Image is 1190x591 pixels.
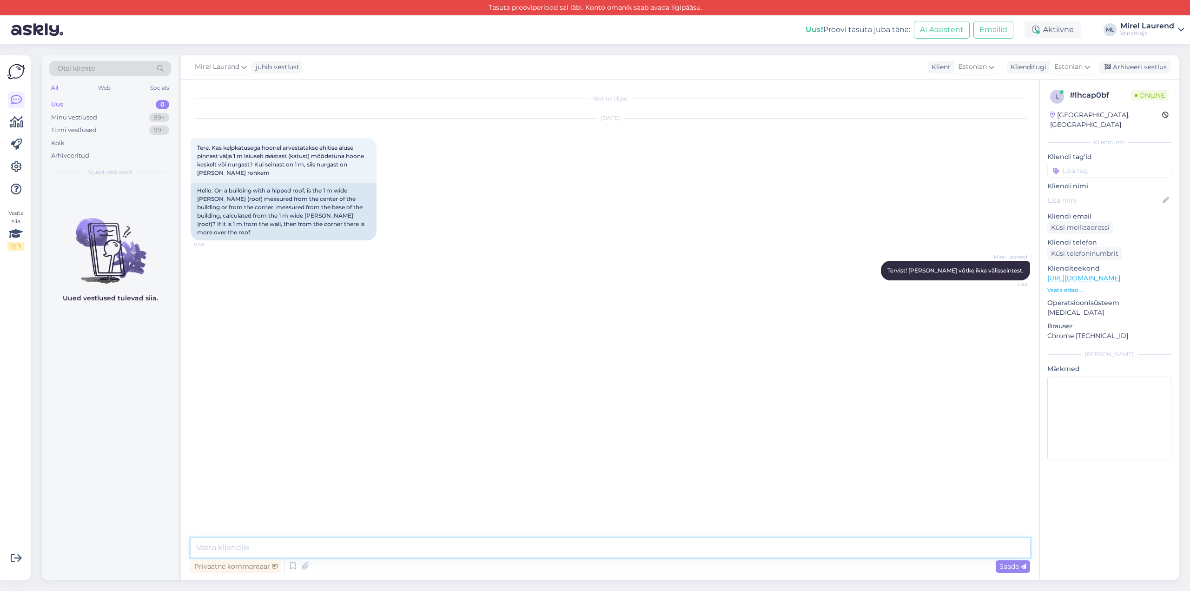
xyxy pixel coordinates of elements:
[58,64,95,73] span: Otsi kliente
[1120,30,1174,37] div: Vanamaja
[1056,93,1059,100] span: l
[999,562,1026,571] span: Saada
[148,82,171,94] div: Socials
[1047,274,1120,282] a: [URL][DOMAIN_NAME]
[806,24,910,35] div: Proovi tasuta juba täna:
[1047,181,1171,191] p: Kliendi nimi
[1099,61,1170,73] div: Arhiveeri vestlus
[191,114,1030,122] div: [DATE]
[149,113,169,122] div: 99+
[197,144,365,176] span: Tere. Kas kelpkatusega hoonel arvestatakse ehitise aluse pinnast välja 1 m laiuselt räästast (kat...
[887,267,1024,274] span: Tervist! [PERSON_NAME] võtke ikka välisseintest.
[149,126,169,135] div: 99+
[49,82,60,94] div: All
[191,560,281,573] div: Privaatne kommentaar
[1054,62,1083,72] span: Estonian
[1047,152,1171,162] p: Kliendi tag'id
[914,21,970,39] button: AI Assistent
[1104,23,1117,36] div: ML
[195,62,239,72] span: Mirel Laurend
[96,82,112,94] div: Web
[1047,331,1171,341] p: Chrome [TECHNICAL_ID]
[1050,110,1162,130] div: [GEOGRAPHIC_DATA], [GEOGRAPHIC_DATA]
[51,113,97,122] div: Minu vestlused
[1047,238,1171,247] p: Kliendi telefon
[1047,212,1171,221] p: Kliendi email
[992,281,1027,288] span: 11:55
[191,183,377,240] div: Hello. On a building with a hipped roof, is the 1 m wide [PERSON_NAME] (roof) measured from the c...
[51,139,65,148] div: Kõik
[1047,221,1113,234] div: Küsi meiliaadressi
[51,126,97,135] div: Tiimi vestlused
[7,242,24,251] div: 2 / 3
[51,151,89,160] div: Arhiveeritud
[1047,286,1171,294] p: Vaata edasi ...
[1120,22,1174,30] div: Mirel Laurend
[992,253,1027,260] span: Mirel Laurend
[1047,264,1171,273] p: Klienditeekond
[191,94,1030,103] div: Vestlus algas
[1025,21,1081,38] div: Aktiivne
[42,201,178,285] img: No chats
[1047,364,1171,374] p: Märkmed
[252,62,299,72] div: juhib vestlust
[1047,247,1122,260] div: Küsi telefoninumbrit
[1047,321,1171,331] p: Brauser
[7,63,25,80] img: Askly Logo
[1007,62,1046,72] div: Klienditugi
[1120,22,1184,37] a: Mirel LaurendVanamaja
[156,100,169,109] div: 0
[1048,195,1161,206] input: Lisa nimi
[1047,298,1171,308] p: Operatsioonisüsteem
[1131,90,1169,100] span: Online
[1047,164,1171,178] input: Lisa tag
[1047,308,1171,318] p: [MEDICAL_DATA]
[928,62,951,72] div: Klient
[959,62,987,72] span: Estonian
[973,21,1013,39] button: Emailid
[63,293,158,303] p: Uued vestlused tulevad siia.
[51,100,63,109] div: Uus
[89,168,132,176] span: Uued vestlused
[1070,90,1131,101] div: # lhcap0bf
[1047,350,1171,359] div: [PERSON_NAME]
[806,25,823,34] b: Uus!
[1047,138,1171,146] div: Kliendi info
[193,241,228,248] span: 11:48
[7,209,24,251] div: Vaata siia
